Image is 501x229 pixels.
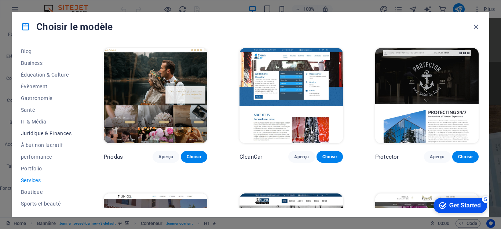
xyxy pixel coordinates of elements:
[21,72,72,78] span: Éducation & Culture
[54,1,61,9] div: 5
[430,154,445,160] span: Aperçu
[375,48,479,143] img: Protector
[21,130,72,136] span: Juridique & FInances
[21,142,72,148] span: À but non lucratif
[21,201,72,207] span: Sports et beauté
[6,4,59,19] div: Get Started 5 items remaining, 0% complete
[21,107,72,113] span: Santé
[21,177,72,183] span: Services
[452,151,479,163] button: Choisir
[21,174,72,186] button: Services
[21,48,72,54] span: Blog
[21,189,72,195] span: Boutique
[21,198,72,210] button: Sports et beauté
[21,163,72,174] button: Portfolio
[21,81,72,92] button: Évènement
[104,48,207,143] img: Priodas
[21,166,72,171] span: Portfolio
[21,92,72,104] button: Gastronomie
[187,154,201,160] span: Choisir
[21,128,72,139] button: Juridique & FInances
[153,151,179,163] button: Aperçu
[21,21,113,33] h4: Choisir le modèle
[424,151,450,163] button: Aperçu
[317,151,343,163] button: Choisir
[21,69,72,81] button: Éducation & Culture
[239,48,343,143] img: CleanCar
[21,116,72,128] button: IT & Média
[21,119,72,125] span: IT & Média
[294,154,309,160] span: Aperçu
[322,154,337,160] span: Choisir
[288,151,315,163] button: Aperçu
[21,154,72,160] span: performance
[239,153,262,160] p: CleanCar
[21,45,72,57] button: Blog
[21,60,72,66] span: Business
[104,153,123,160] p: Priodas
[21,186,72,198] button: Boutique
[458,154,473,160] span: Choisir
[158,154,173,160] span: Aperçu
[21,95,72,101] span: Gastronomie
[375,153,399,160] p: Protector
[181,151,207,163] button: Choisir
[21,104,72,116] button: Santé
[21,139,72,151] button: À but non lucratif
[21,57,72,69] button: Business
[21,84,72,89] span: Évènement
[21,151,72,163] button: performance
[21,8,53,15] div: Get Started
